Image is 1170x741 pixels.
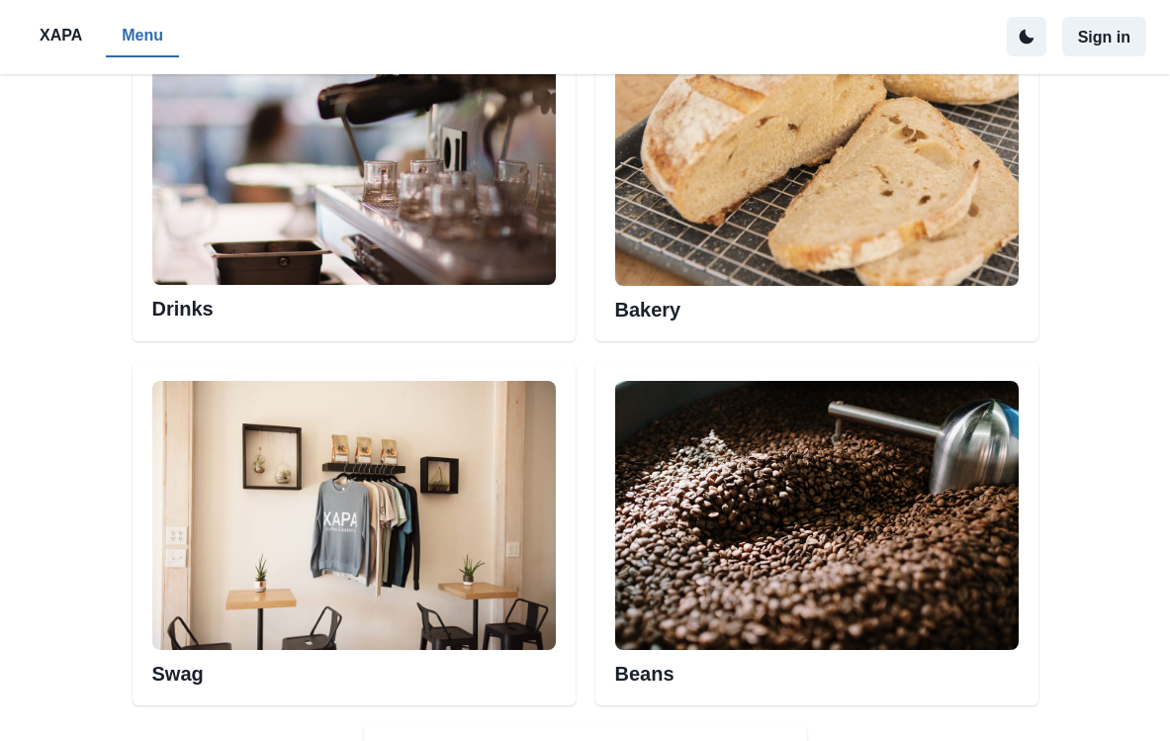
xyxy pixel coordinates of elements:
button: Sign in [1062,17,1146,56]
div: Beans [595,361,1038,706]
p: Menu [122,24,163,47]
h2: Swag [152,650,556,686]
h2: Drinks [152,285,556,321]
div: Swag [133,361,576,706]
button: active dark theme mode [1007,17,1046,56]
h2: Beans [615,650,1019,686]
img: Esspresso machine [152,17,556,286]
p: XAPA [40,24,82,47]
h2: Bakery [615,286,1019,322]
